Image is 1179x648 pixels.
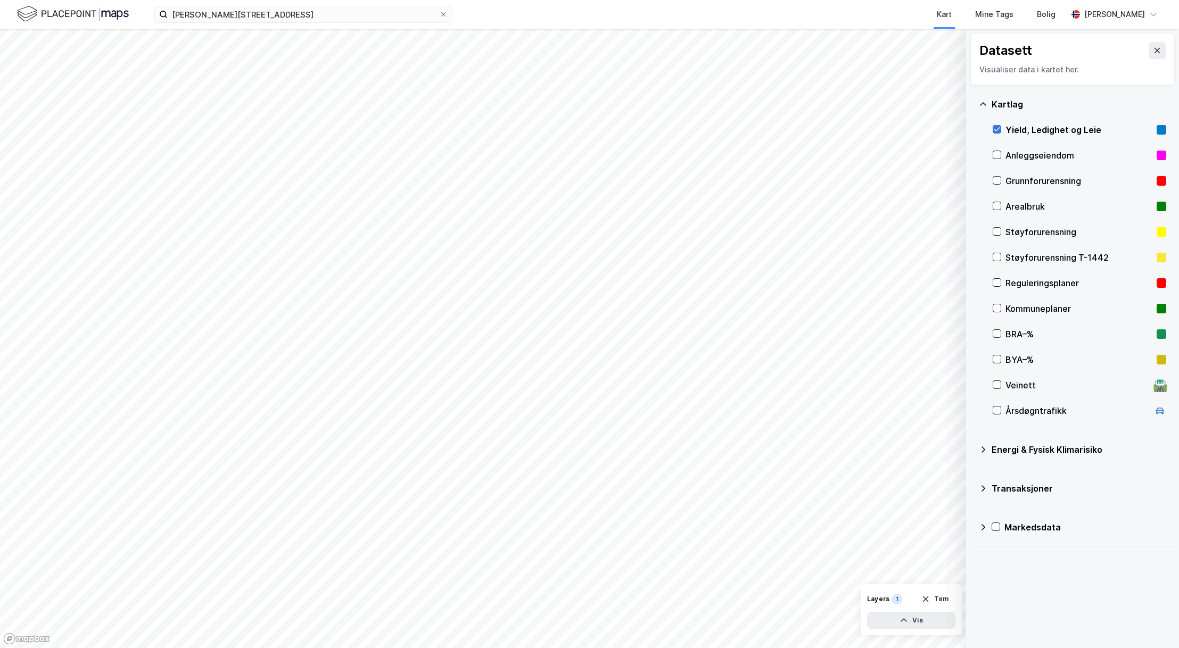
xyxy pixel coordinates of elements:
div: Datasett [979,42,1032,59]
div: Kart [937,8,952,21]
img: logo.f888ab2527a4732fd821a326f86c7f29.svg [17,5,129,23]
div: Veinett [1005,379,1149,392]
div: Visualiser data i kartet her. [979,63,1166,76]
a: Mapbox homepage [3,633,50,645]
div: Reguleringsplaner [1005,277,1152,289]
div: Arealbruk [1005,200,1152,213]
button: Tøm [914,591,955,608]
div: Yield, Ledighet og Leie [1005,123,1152,136]
div: Kartlag [992,98,1166,111]
input: Søk på adresse, matrikkel, gårdeiere, leietakere eller personer [168,6,439,22]
div: Grunnforurensning [1005,175,1152,187]
div: 1 [892,594,902,604]
div: Årsdøgntrafikk [1005,404,1149,417]
div: Kommuneplaner [1005,302,1152,315]
div: Markedsdata [1004,521,1166,534]
div: Bolig [1037,8,1056,21]
div: 🛣️ [1153,378,1167,392]
div: Støyforurensning [1005,226,1152,238]
div: Transaksjoner [992,482,1166,495]
button: Vis [867,612,955,629]
iframe: Chat Widget [1126,597,1179,648]
div: Mine Tags [975,8,1013,21]
div: Støyforurensning T-1442 [1005,251,1152,264]
div: BRA–% [1005,328,1152,340]
div: BYA–% [1005,353,1152,366]
div: Anleggseiendom [1005,149,1152,162]
div: [PERSON_NAME] [1084,8,1145,21]
div: Energi & Fysisk Klimarisiko [992,443,1166,456]
div: Layers [867,595,889,603]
